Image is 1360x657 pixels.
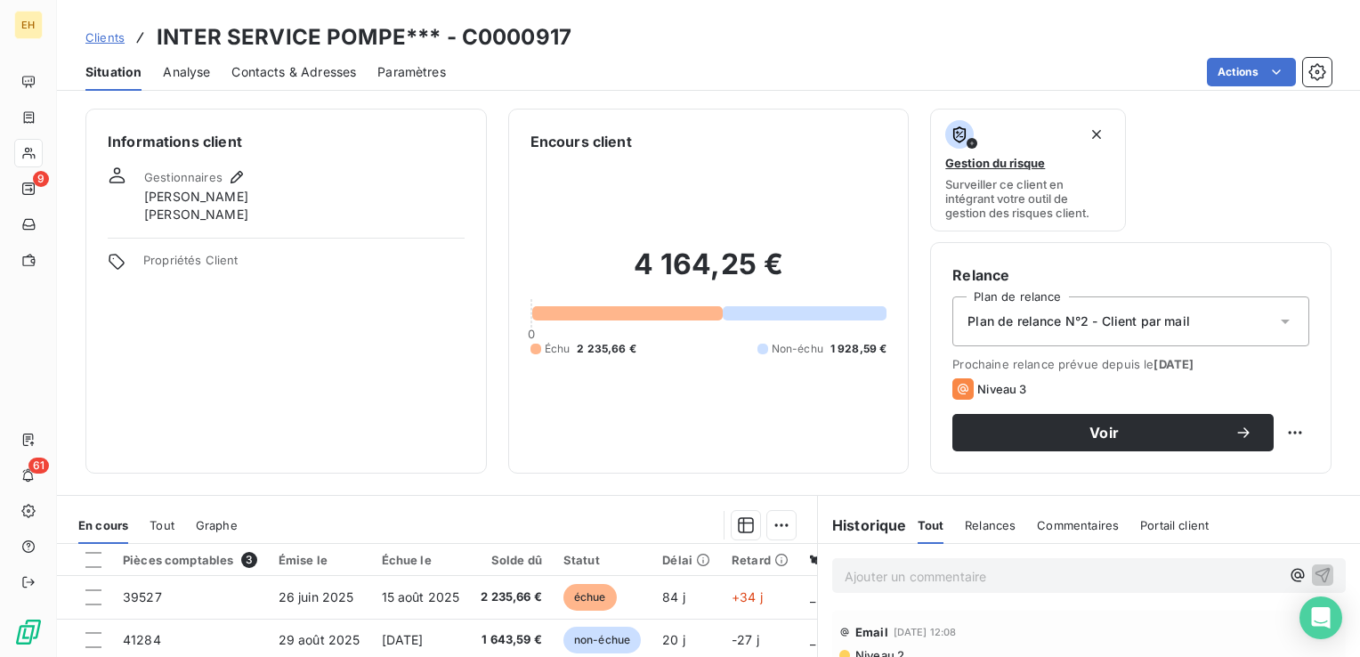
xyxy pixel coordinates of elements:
span: Non-échu [772,341,823,357]
div: Statut [563,553,641,567]
span: 9 [33,171,49,187]
span: 39527 [123,589,162,604]
button: Actions [1207,58,1296,86]
span: -27 j [732,632,759,647]
div: Retard [732,553,789,567]
div: Solde dû [481,553,542,567]
span: 2 235,66 € [577,341,636,357]
span: 20 j [662,632,685,647]
span: [PERSON_NAME] [144,188,248,206]
span: 29 août 2025 [279,632,360,647]
div: Échue le [382,553,460,567]
div: Pièces comptables [123,552,257,568]
span: Relances [965,518,1016,532]
span: Tout [150,518,174,532]
span: Surveiller ce client en intégrant votre outil de gestion des risques client. [945,177,1110,220]
span: Analyse [163,63,210,81]
span: [PERSON_NAME] [144,206,248,223]
span: _ [810,589,815,604]
h6: Informations client [108,131,465,152]
span: En cours [78,518,128,532]
h2: 4 164,25 € [530,247,887,300]
span: échue [563,584,617,611]
div: Délai [662,553,710,567]
span: 61 [28,458,49,474]
span: 26 juin 2025 [279,589,354,604]
span: _ [810,632,815,647]
span: 1 928,59 € [830,341,887,357]
span: Situation [85,63,142,81]
span: Plan de relance N°2 - Client par mail [967,312,1190,330]
span: Email [855,625,888,639]
div: EH [14,11,43,39]
span: [DATE] [382,632,424,647]
span: Tout [918,518,944,532]
span: Commentaires [1037,518,1119,532]
span: +34 j [732,589,763,604]
span: 2 235,66 € [481,588,542,606]
span: Portail client [1140,518,1209,532]
span: Propriétés Client [143,253,465,278]
h6: Relance [952,264,1309,286]
img: Logo LeanPay [14,618,43,646]
button: Voir [952,414,1274,451]
span: 41284 [123,632,161,647]
span: Contacts & Adresses [231,63,356,81]
h6: Historique [818,515,907,536]
span: 84 j [662,589,685,604]
span: Clients [85,30,125,45]
div: Chorus Pro [810,553,892,567]
span: Voir [974,426,1235,440]
span: 1 643,59 € [481,631,542,649]
span: Gestion du risque [945,156,1045,170]
h6: Encours client [530,131,632,152]
span: Graphe [196,518,238,532]
span: 3 [241,552,257,568]
span: Échu [545,341,571,357]
div: Open Intercom Messenger [1299,596,1342,639]
span: 0 [528,327,535,341]
div: Émise le [279,553,360,567]
span: 15 août 2025 [382,589,460,604]
span: [DATE] [1154,357,1194,371]
span: non-échue [563,627,641,653]
span: Niveau 3 [977,382,1026,396]
span: Gestionnaires [144,170,223,184]
h3: INTER SERVICE POMPE*** - C0000917 [157,21,571,53]
a: Clients [85,28,125,46]
span: Paramètres [377,63,446,81]
span: Prochaine relance prévue depuis le [952,357,1309,371]
span: [DATE] 12:08 [894,627,957,637]
button: Gestion du risqueSurveiller ce client en intégrant votre outil de gestion des risques client. [930,109,1125,231]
